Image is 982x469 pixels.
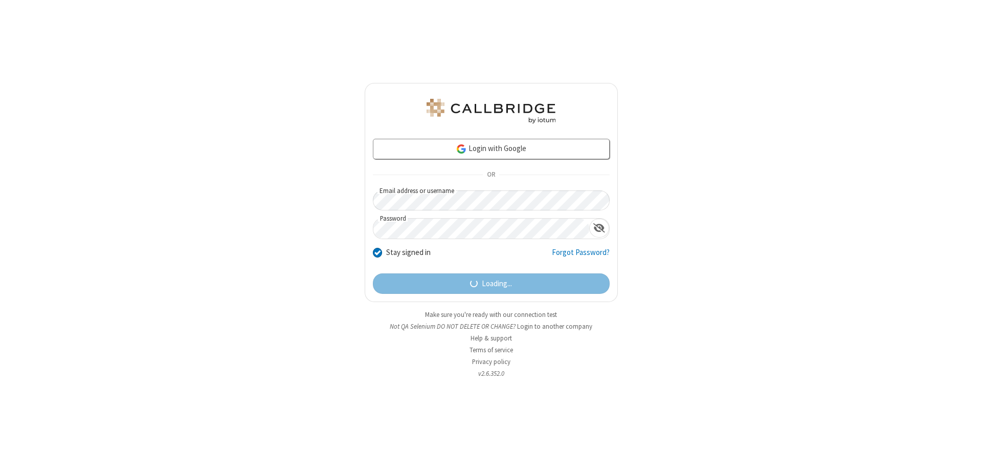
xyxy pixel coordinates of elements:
span: Loading... [482,278,512,290]
iframe: Chat [956,442,974,462]
li: v2.6.352.0 [365,369,618,378]
span: OR [483,168,499,182]
button: Loading... [373,273,610,294]
a: Help & support [471,334,512,343]
div: Show password [589,219,609,238]
a: Forgot Password? [552,247,610,266]
label: Stay signed in [386,247,431,259]
input: Password [373,219,589,239]
a: Login with Google [373,139,610,159]
img: QA Selenium DO NOT DELETE OR CHANGE [425,99,557,123]
button: Login to another company [517,322,592,331]
input: Email address or username [373,190,610,210]
a: Terms of service [470,346,513,354]
a: Make sure you're ready with our connection test [425,310,557,319]
img: google-icon.png [456,143,467,155]
li: Not QA Selenium DO NOT DELETE OR CHANGE? [365,322,618,331]
a: Privacy policy [472,357,510,366]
